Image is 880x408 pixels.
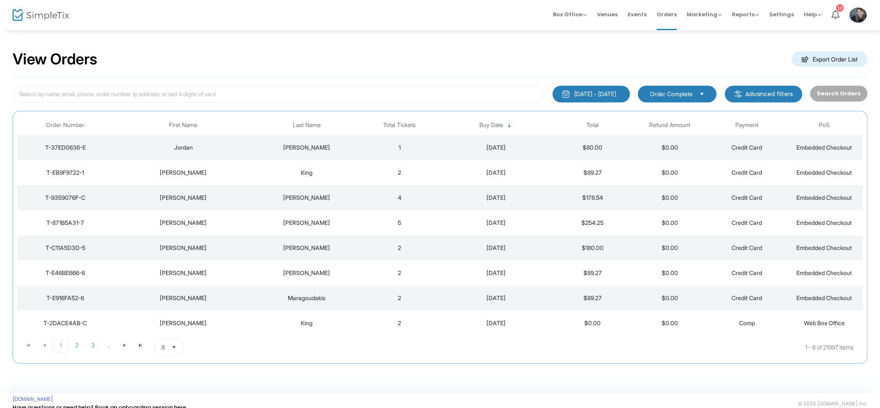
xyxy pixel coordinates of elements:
[440,319,552,327] div: 2025-08-26
[361,135,438,160] td: 1
[732,169,762,176] span: Credit Card
[732,194,762,201] span: Credit Card
[116,294,251,302] div: Leah
[168,339,180,355] button: Select
[554,286,631,311] td: $89.27
[116,244,251,252] div: Erin
[804,10,821,18] span: Help
[161,343,165,352] span: 8
[725,86,802,102] m-button: Advanced filters
[133,339,148,352] span: Go to the last page
[732,294,762,301] span: Credit Card
[574,90,616,98] div: [DATE] - [DATE]
[796,194,852,201] span: Embedded Checkout
[440,269,552,277] div: 2025-08-26
[255,294,359,302] div: Maragoudakis
[792,51,867,67] m-button: Export Order List
[631,311,709,336] td: $0.00
[440,194,552,202] div: 2025-08-26
[255,244,359,252] div: Agostino
[562,90,570,98] img: monthly
[796,244,852,251] span: Embedded Checkout
[116,319,251,327] div: James
[116,219,251,227] div: Judy
[732,10,759,18] span: Reports
[554,210,631,235] td: $254.25
[554,160,631,185] td: $89.27
[52,339,69,352] span: Page 1
[597,4,618,25] span: Venues
[255,219,359,227] div: Ferguson
[255,143,359,152] div: Fitzgerald
[554,135,631,160] td: $80.00
[732,269,762,276] span: Credit Card
[361,235,438,260] td: 2
[361,115,438,135] th: Total Tickets
[732,244,762,251] span: Credit Card
[796,294,852,301] span: Embedded Checkout
[836,4,844,12] div: 12
[696,89,708,99] button: Select
[19,294,112,302] div: T-E916FA52-6
[732,219,762,226] span: Credit Card
[631,135,709,160] td: $0.00
[554,115,631,135] th: Total
[361,210,438,235] td: 5
[479,122,503,129] span: Buy Date
[361,160,438,185] td: 2
[739,319,755,326] span: Comp
[19,244,112,252] div: T-C11A5D3D-5
[116,143,251,152] div: Jordan
[796,269,852,276] span: Embedded Checkout
[628,4,647,25] span: Events
[267,339,854,356] kendo-pager-info: 1 - 8 of 21997 items
[657,4,677,25] span: Orders
[255,194,359,202] div: Graham-Nixon
[361,311,438,336] td: 2
[631,235,709,260] td: $0.00
[687,10,722,18] span: Marketing
[506,122,513,129] span: Sortable
[19,168,112,177] div: T-EB9F9722-1
[440,168,552,177] div: 2025-08-26
[554,311,631,336] td: $0.00
[85,339,101,352] span: Page 3
[69,339,85,352] span: Page 2
[554,185,631,210] td: $178.54
[798,400,867,407] span: © 2025 [DOMAIN_NAME] Inc.
[804,319,845,326] span: Web Box Office
[169,122,197,129] span: First Name
[117,339,133,352] span: Go to the next page
[440,219,552,227] div: 2025-08-26
[631,160,709,185] td: $0.00
[255,168,359,177] div: King
[796,144,852,151] span: Embedded Checkout
[553,10,587,18] span: Box Office
[116,194,251,202] div: Sandy
[19,269,112,277] div: T-E46BE666-6
[440,294,552,302] div: 2025-08-26
[255,319,359,327] div: King
[631,115,709,135] th: Refund Amount
[554,260,631,286] td: $89.27
[732,144,762,151] span: Credit Card
[13,50,97,69] h2: View Orders
[734,90,742,98] img: filter
[631,260,709,286] td: $0.00
[553,86,630,102] button: [DATE] - [DATE]
[137,342,144,349] span: Go to the last page
[293,122,321,129] span: Last Name
[796,169,852,176] span: Embedded Checkout
[19,143,112,152] div: T-37ED0636-E
[361,260,438,286] td: 2
[116,168,251,177] div: James
[796,219,852,226] span: Embedded Checkout
[554,235,631,260] td: $180.00
[650,90,693,98] span: Order Complete
[19,219,112,227] div: T-871B5A31-7
[255,269,359,277] div: McCormack
[819,122,830,129] span: PoS
[116,269,251,277] div: Lesley
[440,244,552,252] div: 2025-08-26
[631,210,709,235] td: $0.00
